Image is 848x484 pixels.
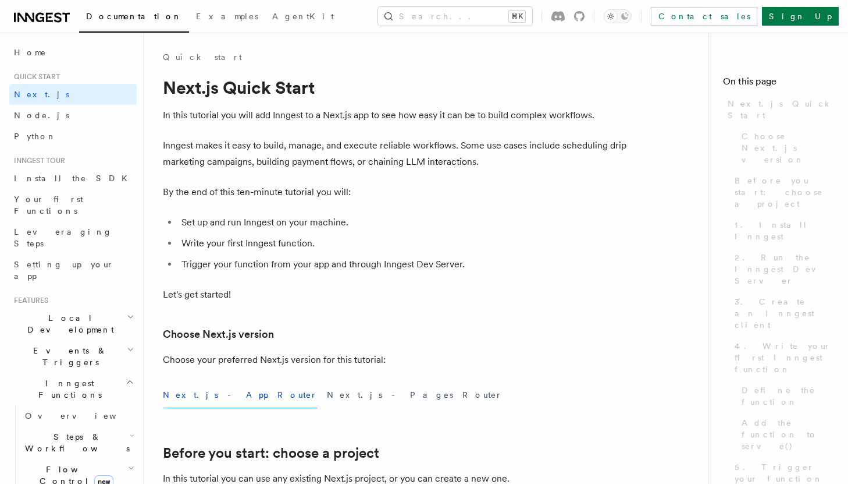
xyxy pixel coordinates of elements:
[14,47,47,58] span: Home
[737,412,834,457] a: Add the function to serve()
[14,90,69,99] span: Next.js
[79,3,189,33] a: Documentation
[735,340,834,375] span: 4. Write your first Inngest function
[9,377,126,401] span: Inngest Functions
[735,175,834,210] span: Before you start: choose a project
[742,130,834,165] span: Choose Next.js version
[14,111,69,120] span: Node.js
[163,326,274,342] a: Choose Next.js version
[9,84,137,105] a: Next.js
[9,373,137,405] button: Inngest Functions
[9,156,65,165] span: Inngest tour
[735,296,834,331] span: 3. Create an Inngest client
[178,235,628,252] li: Write your first Inngest function.
[9,105,137,126] a: Node.js
[509,10,525,22] kbd: ⌘K
[20,431,130,454] span: Steps & Workflows
[163,77,628,98] h1: Next.js Quick Start
[735,252,834,287] span: 2. Run the Inngest Dev Server
[14,260,114,281] span: Setting up your app
[9,221,137,254] a: Leveraging Steps
[265,3,341,31] a: AgentKit
[728,98,834,121] span: Next.js Quick Start
[178,256,628,273] li: Trigger your function from your app and through Inngest Dev Server.
[604,9,632,23] button: Toggle dark mode
[730,170,834,214] a: Before you start: choose a project
[9,308,137,340] button: Local Development
[730,335,834,380] a: 4. Write your first Inngest function
[730,247,834,291] a: 2. Run the Inngest Dev Server
[20,405,137,426] a: Overview
[14,227,112,248] span: Leveraging Steps
[86,12,182,21] span: Documentation
[9,296,48,305] span: Features
[9,168,137,189] a: Install the SDK
[742,417,834,452] span: Add the function to serve()
[9,42,137,63] a: Home
[9,340,137,373] button: Events & Triggers
[163,184,628,200] p: By the end of this ten-minute tutorial you will:
[189,3,265,31] a: Examples
[163,137,628,170] p: Inngest makes it easy to build, manage, and execute reliable workflows. Some use cases include sc...
[762,7,839,26] a: Sign Up
[9,312,127,335] span: Local Development
[14,174,134,183] span: Install the SDK
[723,75,834,93] h4: On this page
[742,384,834,408] span: Define the function
[723,93,834,126] a: Next.js Quick Start
[9,189,137,221] a: Your first Functions
[730,291,834,335] a: 3. Create an Inngest client
[14,132,56,141] span: Python
[737,380,834,412] a: Define the function
[163,352,628,368] p: Choose your preferred Next.js version for this tutorial:
[272,12,334,21] span: AgentKit
[327,382,503,408] button: Next.js - Pages Router
[651,7,757,26] a: Contact sales
[163,107,628,123] p: In this tutorial you will add Inngest to a Next.js app to see how easy it can be to build complex...
[163,382,318,408] button: Next.js - App Router
[378,7,532,26] button: Search...⌘K
[196,12,258,21] span: Examples
[730,214,834,247] a: 1. Install Inngest
[9,345,127,368] span: Events & Triggers
[163,445,379,461] a: Before you start: choose a project
[25,411,145,421] span: Overview
[737,126,834,170] a: Choose Next.js version
[163,51,242,63] a: Quick start
[9,126,137,147] a: Python
[163,287,628,303] p: Let's get started!
[9,254,137,287] a: Setting up your app
[178,214,628,231] li: Set up and run Inngest on your machine.
[20,426,137,459] button: Steps & Workflows
[735,219,834,242] span: 1. Install Inngest
[14,195,83,215] span: Your first Functions
[9,72,60,82] span: Quick start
